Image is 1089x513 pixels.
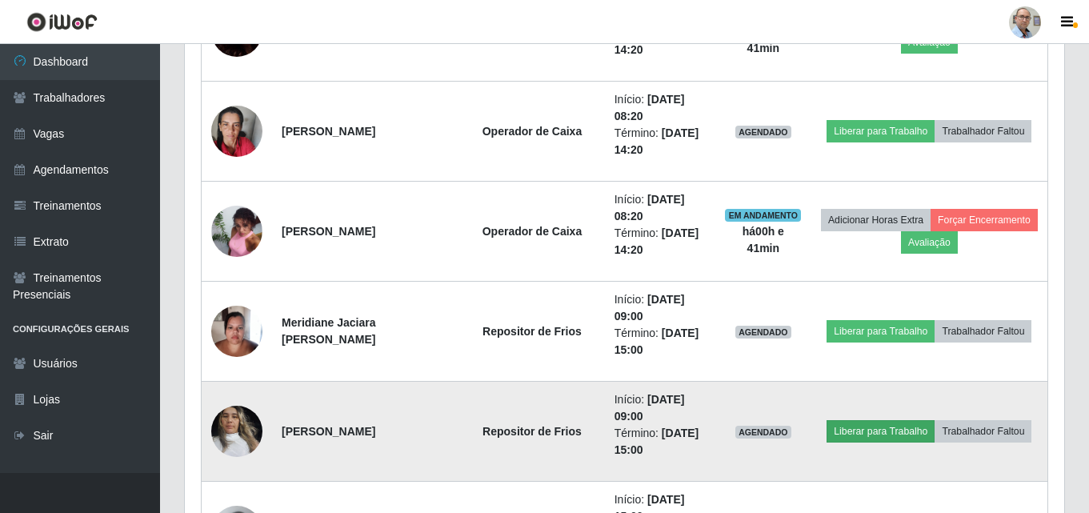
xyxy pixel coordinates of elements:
button: Forçar Encerramento [931,209,1038,231]
img: 1746375892388.jpeg [211,297,262,365]
strong: [PERSON_NAME] [282,225,375,238]
li: Início: [615,291,706,325]
strong: Repositor de Frios [482,425,582,438]
button: Liberar para Trabalho [827,420,935,443]
button: Liberar para Trabalho [827,120,935,142]
li: Início: [615,91,706,125]
time: [DATE] 08:20 [615,193,685,222]
strong: Operador de Caixa [482,225,583,238]
img: 1744396836120.jpeg [211,397,262,465]
time: [DATE] 08:20 [615,93,685,122]
strong: há 00 h e 41 min [743,25,784,54]
img: 1734191984880.jpeg [211,98,262,166]
li: Início: [615,391,706,425]
strong: Operador de Caixa [482,125,583,138]
button: Trabalhador Faltou [935,420,1031,443]
strong: [PERSON_NAME] [282,425,375,438]
li: Início: [615,191,706,225]
li: Término: [615,425,706,459]
img: 1750773531322.jpeg [211,197,262,266]
strong: [PERSON_NAME] [282,125,375,138]
button: Trabalhador Faltou [935,120,1031,142]
button: Adicionar Horas Extra [821,209,931,231]
strong: Meridiane Jaciara [PERSON_NAME] [282,316,376,346]
button: Trabalhador Faltou [935,320,1031,343]
li: Término: [615,125,706,158]
img: CoreUI Logo [26,12,98,32]
span: EM ANDAMENTO [725,209,801,222]
strong: há 00 h e 41 min [743,225,784,254]
span: AGENDADO [735,326,791,339]
li: Término: [615,325,706,359]
time: [DATE] 09:00 [615,393,685,423]
span: AGENDADO [735,126,791,138]
button: Liberar para Trabalho [827,320,935,343]
time: [DATE] 09:00 [615,293,685,323]
span: AGENDADO [735,426,791,439]
li: Término: [615,225,706,259]
strong: Repositor de Frios [482,325,582,338]
button: Avaliação [901,231,958,254]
